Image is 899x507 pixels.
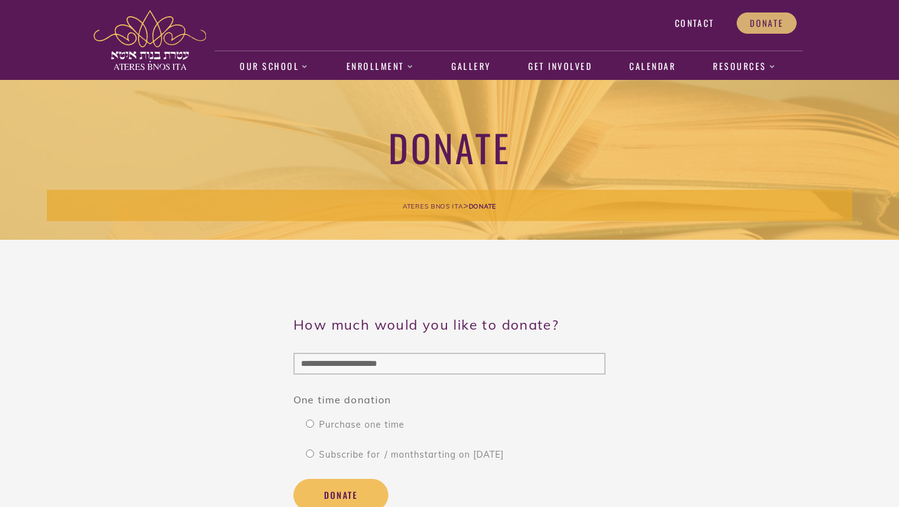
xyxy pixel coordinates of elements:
[750,17,784,29] span: Donate
[445,52,498,81] a: Gallery
[403,202,463,210] span: Ateres Bnos Ita
[662,12,727,34] a: Contact
[469,202,496,210] span: Donate
[623,52,682,81] a: Calendar
[675,17,714,29] span: Contact
[306,450,314,458] input: Subscribe for / monthstarting on [DATE]
[340,52,420,81] a: Enrollment
[385,449,420,460] span: / month
[737,12,797,34] a: Donate
[522,52,599,81] a: Get Involved
[403,200,463,211] a: Ateres Bnos Ita
[317,449,504,460] span: Subscribe for
[707,52,783,81] a: Resources
[293,315,606,334] h3: How much would you like to donate?
[317,419,405,430] span: Purchase one time
[94,10,206,70] img: ateres
[381,449,504,460] span: starting on [DATE]
[306,420,314,428] input: Purchase one time
[293,393,391,406] span: One time donation
[233,52,315,81] a: Our School
[47,190,852,221] div: >
[47,124,852,170] h1: Donate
